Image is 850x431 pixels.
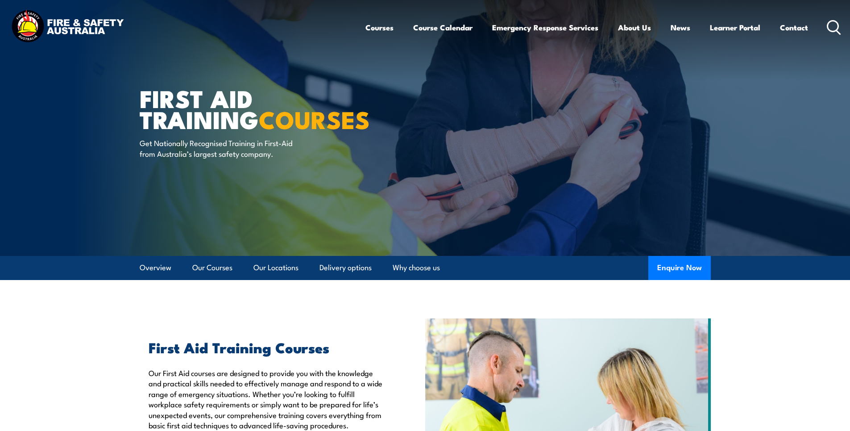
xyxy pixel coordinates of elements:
[648,256,711,280] button: Enquire Now
[780,16,808,39] a: Contact
[140,88,360,129] h1: First Aid Training
[259,100,370,137] strong: COURSES
[393,256,440,280] a: Why choose us
[319,256,372,280] a: Delivery options
[192,256,232,280] a: Our Courses
[149,341,384,353] h2: First Aid Training Courses
[413,16,473,39] a: Course Calendar
[140,138,303,159] p: Get Nationally Recognised Training in First-Aid from Australia’s largest safety company.
[149,368,384,430] p: Our First Aid courses are designed to provide you with the knowledge and practical skills needed ...
[710,16,760,39] a: Learner Portal
[365,16,394,39] a: Courses
[140,256,171,280] a: Overview
[492,16,598,39] a: Emergency Response Services
[253,256,299,280] a: Our Locations
[671,16,690,39] a: News
[618,16,651,39] a: About Us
